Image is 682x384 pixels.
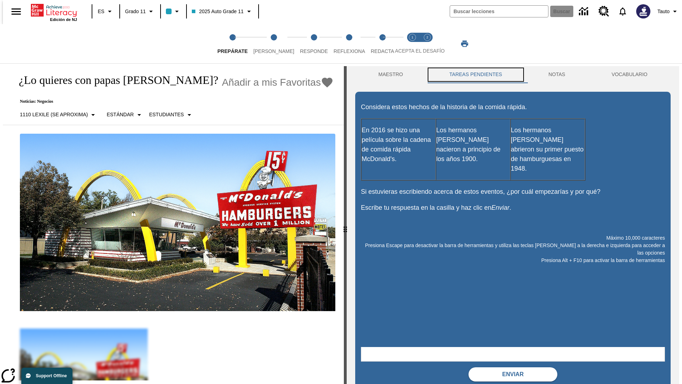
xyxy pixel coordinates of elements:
button: Perfil/Configuración [655,5,682,18]
p: Escribe tu respuesta en la casilla y haz clic en . [361,203,665,213]
span: ES [98,8,104,15]
button: Grado: Grado 11, Elige un grado [122,5,158,18]
text: 1 [411,36,413,39]
p: Estándar [107,111,134,118]
button: El color de la clase es azul claro. Cambiar el color de la clase. [163,5,184,18]
span: Prepárate [217,48,248,54]
button: Lee step 2 of 5 [248,24,300,63]
button: Prepárate step 1 of 5 [212,24,253,63]
button: Escoja un nuevo avatar [632,2,655,21]
button: Clase: 2025 Auto Grade 11, Selecciona una clase [189,5,256,18]
button: Responde step 3 of 5 [294,24,334,63]
span: ACEPTA EL DESAFÍO [395,48,445,54]
img: Avatar [636,4,650,18]
span: Support Offline [36,373,67,378]
p: Noticias: Negocios [11,99,334,104]
div: Pulsa la tecla de intro o la barra espaciadora y luego presiona las flechas de derecha e izquierd... [344,66,347,384]
span: Grado 11 [125,8,146,15]
button: Redacta step 5 of 5 [365,24,400,63]
text: 2 [426,36,428,39]
p: Presiona Escape para desactivar la barra de herramientas y utiliza las teclas [PERSON_NAME] a la ... [361,242,665,257]
span: Tauto [657,8,670,15]
a: Centro de información [575,2,594,21]
div: Instructional Panel Tabs [355,66,671,83]
p: Estudiantes [149,111,184,118]
span: Redacta [371,48,394,54]
button: Lenguaje: ES, Selecciona un idioma [94,5,117,18]
span: Responde [300,48,328,54]
button: TAREAS PENDIENTES [426,66,525,83]
a: Notificaciones [613,2,632,21]
p: Considera estos hechos de la historia de la comida rápida. [361,102,665,112]
button: Reflexiona step 4 of 5 [328,24,371,63]
span: Añadir a mis Favoritas [222,77,321,88]
span: 2025 Auto Grade 11 [192,8,243,15]
button: Abrir el menú lateral [6,1,27,22]
button: Support Offline [21,368,72,384]
div: reading [3,66,344,380]
p: 1110 Lexile (Se aproxima) [20,111,88,118]
span: [PERSON_NAME] [253,48,294,54]
p: En 2016 se hizo una película sobre la cadena de comida rápida McDonald's. [362,126,435,164]
img: Uno de los primeros locales de McDonald's, con el icónico letrero rojo y los arcos amarillos. [20,134,335,311]
button: Acepta el desafío contesta step 2 of 2 [417,24,438,63]
p: Si estuvieras escribiendo acerca de estos eventos, ¿por cuál empezarías y por qué? [361,187,665,197]
button: Tipo de apoyo, Estándar [104,108,146,121]
button: Maestro [355,66,426,83]
p: Los hermanos [PERSON_NAME] nacieron a principio de los años 1900. [436,126,510,164]
button: Añadir a mis Favoritas - ¿Lo quieres con papas fritas? [222,76,334,89]
input: Buscar campo [450,6,548,17]
button: Acepta el desafío lee step 1 of 2 [402,24,423,63]
span: Edición de NJ [50,17,77,22]
p: Presiona Alt + F10 para activar la barra de herramientas [361,257,665,264]
h1: ¿Lo quieres con papas [PERSON_NAME]? [11,74,218,87]
button: Seleccionar estudiante [146,108,196,121]
em: Enviar [491,204,509,211]
button: VOCABULARIO [588,66,671,83]
a: Centro de recursos, Se abrirá en una pestaña nueva. [594,2,613,21]
div: Portada [31,2,77,22]
button: NOTAS [525,66,589,83]
body: Máximo 10,000 caracteres Presiona Escape para desactivar la barra de herramientas y utiliza las t... [3,6,104,12]
p: Máximo 10,000 caracteres [361,234,665,242]
button: Imprimir [453,37,476,50]
div: activity [347,66,679,384]
button: Seleccione Lexile, 1110 Lexile (Se aproxima) [17,108,100,121]
span: Reflexiona [334,48,365,54]
button: Enviar [469,367,557,382]
p: Los hermanos [PERSON_NAME] abrieron su primer puesto de hamburguesas en 1948. [511,126,585,174]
